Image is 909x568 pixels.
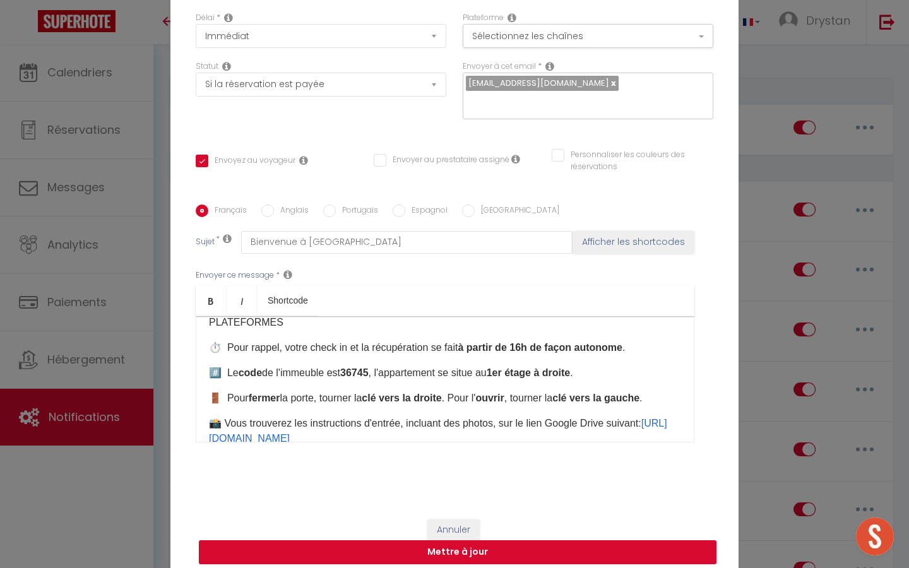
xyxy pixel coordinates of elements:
[362,393,441,403] strong: clé vers la droite
[573,231,694,254] button: Afficher les shortcodes
[340,367,369,378] strong: 36745
[405,204,448,218] label: Espagnol
[196,61,218,73] label: Statut
[227,285,258,316] a: Italic
[199,540,716,564] button: Mettre à jour
[258,285,318,316] a: Shortcode
[475,204,559,218] label: [GEOGRAPHIC_DATA]
[209,365,681,381] p: #️⃣ ​Le de l'immeuble est , l'appartement se situe au .
[508,13,516,23] i: Action Channel
[222,61,231,71] i: Booking status
[463,12,504,24] label: Plateforme
[223,234,232,244] i: Subject
[299,155,308,165] i: Envoyer au voyageur
[196,285,227,316] a: Bold
[274,204,309,218] label: Anglais
[249,393,280,403] strong: fermer
[545,61,554,71] i: Recipient
[239,367,262,378] strong: code
[196,269,274,281] label: Envoyer ce message
[208,204,247,218] label: Français
[224,13,233,23] i: Action Time
[511,154,520,164] i: Envoyer au prestataire si il est assigné
[458,342,622,353] strong: à partir de 16h de façon autonome
[475,393,504,403] strong: ouvrir
[463,61,536,73] label: Envoyer à cet email
[427,519,480,541] button: Annuler
[283,269,292,280] i: Message
[487,367,571,378] strong: 1er étage à droite
[209,340,681,355] p: ⏱️ ​Pour rappel, votre check in et la récupération se fait .
[209,416,681,446] p: 📸 Vous trouverez les instructions d'entrée, incluant des photos, sur le lien Google Drive suivant...
[209,391,681,406] p: 🚪 ​ Pour la porte, tourner la . Pour l' , tourner la .
[196,236,215,249] label: Sujet
[856,518,894,555] div: Ouvrir le chat
[196,12,215,24] label: Délai
[468,77,609,89] span: [EMAIL_ADDRESS][DOMAIN_NAME]
[463,24,713,48] button: Sélectionnez les chaînes
[336,204,378,218] label: Portugais
[552,393,639,403] strong: clé vers la gauche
